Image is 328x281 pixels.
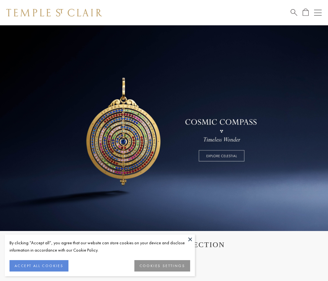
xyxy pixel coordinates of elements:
img: Temple St. Clair [6,9,102,16]
a: Search [291,9,297,16]
button: ACCEPT ALL COOKIES [10,260,68,272]
a: Open Shopping Bag [303,9,309,16]
div: By clicking “Accept all”, you agree that our website can store cookies on your device and disclos... [10,239,190,254]
button: COOKIES SETTINGS [134,260,190,272]
button: Open navigation [314,9,322,16]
